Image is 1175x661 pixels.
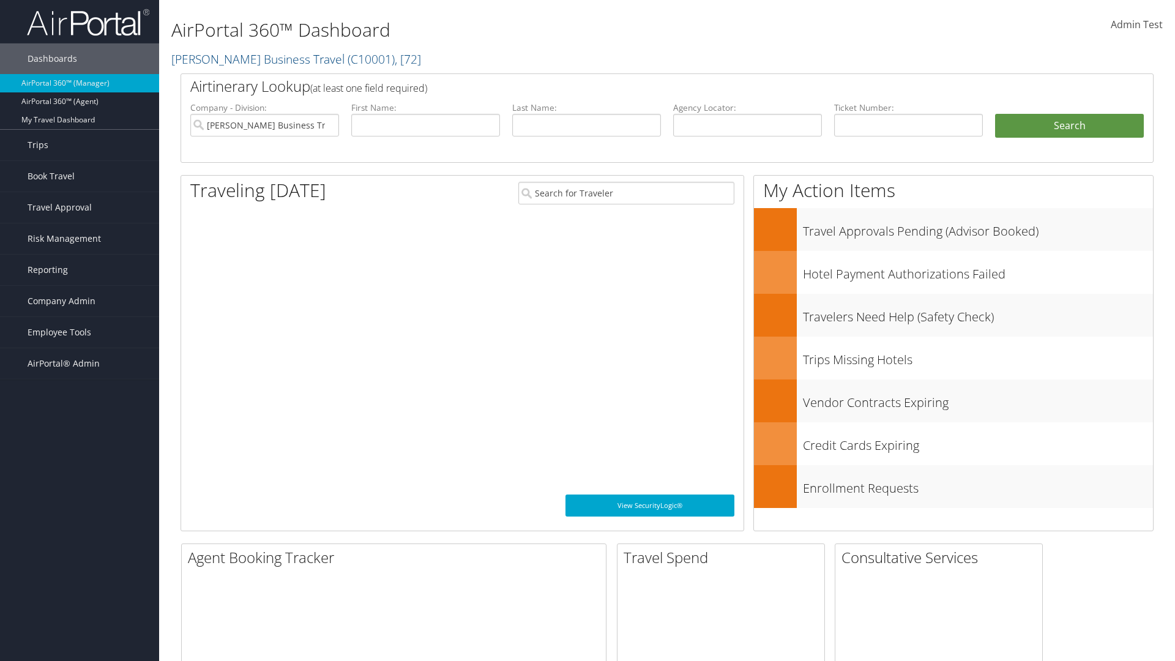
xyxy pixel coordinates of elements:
h2: Agent Booking Tracker [188,547,606,568]
a: Credit Cards Expiring [754,422,1153,465]
a: Vendor Contracts Expiring [754,379,1153,422]
span: , [ 72 ] [395,51,421,67]
span: Book Travel [28,161,75,192]
span: Employee Tools [28,317,91,348]
label: Company - Division: [190,102,339,114]
label: Agency Locator: [673,102,822,114]
h3: Credit Cards Expiring [803,431,1153,454]
a: View SecurityLogic® [565,495,734,517]
label: Last Name: [512,102,661,114]
a: Travelers Need Help (Safety Check) [754,294,1153,337]
button: Search [995,114,1144,138]
h3: Trips Missing Hotels [803,345,1153,368]
span: Company Admin [28,286,95,316]
h3: Travelers Need Help (Safety Check) [803,302,1153,326]
a: Enrollment Requests [754,465,1153,508]
h1: My Action Items [754,177,1153,203]
h2: Consultative Services [841,547,1042,568]
label: Ticket Number: [834,102,983,114]
a: Trips Missing Hotels [754,337,1153,379]
span: Reporting [28,255,68,285]
span: (at least one field required) [310,81,427,95]
span: AirPortal® Admin [28,348,100,379]
h2: Airtinerary Lookup [190,76,1063,97]
h1: Traveling [DATE] [190,177,326,203]
h1: AirPortal 360™ Dashboard [171,17,832,43]
span: Travel Approval [28,192,92,223]
img: airportal-logo.png [27,8,149,37]
h3: Vendor Contracts Expiring [803,388,1153,411]
h3: Travel Approvals Pending (Advisor Booked) [803,217,1153,240]
span: Admin Test [1111,18,1163,31]
h2: Travel Spend [624,547,824,568]
span: Trips [28,130,48,160]
h3: Hotel Payment Authorizations Failed [803,260,1153,283]
span: Dashboards [28,43,77,74]
h3: Enrollment Requests [803,474,1153,497]
label: First Name: [351,102,500,114]
span: ( C10001 ) [348,51,395,67]
a: Admin Test [1111,6,1163,44]
a: [PERSON_NAME] Business Travel [171,51,421,67]
a: Travel Approvals Pending (Advisor Booked) [754,208,1153,251]
a: Hotel Payment Authorizations Failed [754,251,1153,294]
input: Search for Traveler [518,182,734,204]
span: Risk Management [28,223,101,254]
